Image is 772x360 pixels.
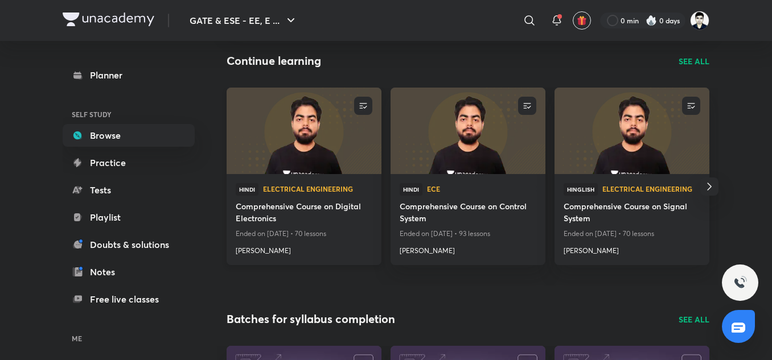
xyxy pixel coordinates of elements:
a: Playlist [63,206,195,229]
span: Hinglish [564,183,598,196]
span: Hindi [236,183,258,196]
img: new-thumbnail [389,86,547,175]
a: new-thumbnail [555,88,709,174]
a: new-thumbnail [391,88,545,174]
h2: Batches for syllabus completion [227,311,395,328]
a: SEE ALL [679,313,709,325]
button: GATE & ESE - EE, E ... [183,9,305,32]
p: Ended on [DATE] • 70 lessons [236,226,372,241]
img: streak [646,15,657,26]
img: ttu [733,276,747,289]
a: Comprehensive Course on Control System [400,200,536,226]
img: avatar [577,15,587,26]
a: ECE [427,185,536,193]
a: Comprehensive Course on Digital Electronics [236,200,372,226]
a: SEE ALL [679,55,709,67]
h6: ME [63,329,195,348]
p: Ended on [DATE] • 70 lessons [564,226,700,241]
a: Company Logo [63,13,154,29]
a: Notes [63,260,195,283]
span: Electrical Engineering [263,185,372,192]
a: Free live classes [63,288,195,311]
p: Ended on [DATE] • 93 lessons [400,226,536,241]
a: Electrical Engineering [263,185,372,193]
a: [PERSON_NAME] [564,241,700,256]
img: new-thumbnail [225,86,383,175]
a: Planner [63,64,195,86]
a: [PERSON_NAME] [236,241,372,256]
a: Electrical Engineering [602,185,700,193]
span: ECE [427,185,536,192]
h2: Continue learning [227,52,321,69]
a: Browse [63,124,195,147]
img: Sachchidanand Kumar [690,11,709,30]
span: Hindi [400,183,422,196]
button: avatar [573,11,591,30]
a: Comprehensive Course on Signal System [564,200,700,226]
a: new-thumbnail [227,88,381,174]
a: Doubts & solutions [63,233,195,256]
a: [PERSON_NAME] [400,241,536,256]
a: Practice [63,151,195,174]
img: Company Logo [63,13,154,26]
h6: SELF STUDY [63,105,195,124]
img: new-thumbnail [553,86,711,175]
span: Electrical Engineering [602,185,700,192]
a: Tests [63,179,195,201]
